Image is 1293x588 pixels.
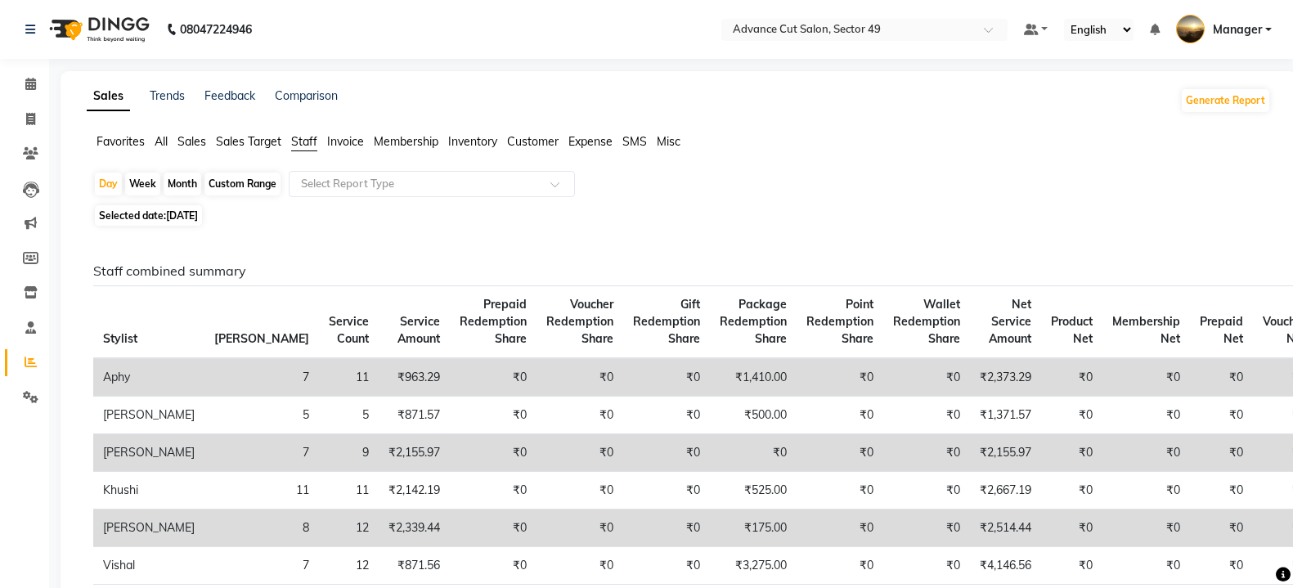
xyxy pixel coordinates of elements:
td: ₹0 [1190,472,1253,509]
td: ₹0 [1102,472,1190,509]
td: ₹0 [1041,358,1102,397]
td: ₹0 [1190,509,1253,547]
td: ₹0 [797,509,883,547]
td: 7 [204,434,319,472]
td: ₹2,155.97 [970,434,1041,472]
td: ₹0 [1190,434,1253,472]
td: ₹0 [537,472,623,509]
span: Inventory [448,134,497,149]
td: ₹2,142.19 [379,472,450,509]
td: ₹0 [450,509,537,547]
td: ₹0 [883,397,970,434]
td: ₹0 [623,509,710,547]
span: Invoice [327,134,364,149]
td: ₹2,373.29 [970,358,1041,397]
span: Selected date: [95,205,202,226]
td: ₹871.57 [379,397,450,434]
td: ₹0 [450,547,537,585]
td: ₹871.56 [379,547,450,585]
a: Feedback [204,88,255,103]
td: ₹0 [450,358,537,397]
img: logo [42,7,154,52]
a: Sales [87,82,130,111]
td: ₹0 [450,472,537,509]
td: ₹0 [883,358,970,397]
td: ₹0 [1041,472,1102,509]
div: Month [164,173,201,195]
td: ₹0 [1102,397,1190,434]
td: ₹2,514.44 [970,509,1041,547]
span: Favorites [97,134,145,149]
a: Comparison [275,88,338,103]
td: ₹0 [1041,434,1102,472]
td: [PERSON_NAME] [93,397,204,434]
td: ₹0 [797,397,883,434]
img: Manager [1176,15,1205,43]
td: ₹0 [1102,547,1190,585]
span: Service Count [329,314,369,346]
td: ₹0 [537,434,623,472]
td: ₹0 [623,547,710,585]
td: ₹1,371.57 [970,397,1041,434]
td: ₹0 [537,547,623,585]
span: [PERSON_NAME] [214,331,309,346]
td: ₹525.00 [710,472,797,509]
td: ₹0 [537,358,623,397]
td: 11 [204,472,319,509]
td: ₹0 [797,547,883,585]
td: ₹3,275.00 [710,547,797,585]
span: Stylist [103,331,137,346]
td: ₹0 [1041,509,1102,547]
td: ₹2,155.97 [379,434,450,472]
span: Point Redemption Share [806,297,873,346]
td: ₹0 [450,397,537,434]
td: ₹0 [883,547,970,585]
span: [DATE] [166,209,198,222]
td: ₹0 [623,434,710,472]
a: Trends [150,88,185,103]
span: Product Net [1051,314,1093,346]
td: 7 [204,358,319,397]
b: 08047224946 [180,7,252,52]
td: ₹963.29 [379,358,450,397]
td: ₹0 [1190,547,1253,585]
td: ₹0 [883,434,970,472]
div: Custom Range [204,173,281,195]
td: 7 [204,547,319,585]
td: [PERSON_NAME] [93,509,204,547]
span: All [155,134,168,149]
td: ₹1,410.00 [710,358,797,397]
span: SMS [622,134,647,149]
span: Prepaid Redemption Share [460,297,527,346]
td: ₹0 [450,434,537,472]
h6: Staff combined summary [93,263,1258,279]
span: Misc [657,134,680,149]
td: ₹175.00 [710,509,797,547]
td: ₹500.00 [710,397,797,434]
td: ₹0 [797,434,883,472]
td: ₹2,667.19 [970,472,1041,509]
span: Manager [1213,21,1262,38]
td: ₹0 [1190,358,1253,397]
span: Membership [374,134,438,149]
td: 12 [319,547,379,585]
span: Sales Target [216,134,281,149]
span: Net Service Amount [989,297,1031,346]
td: ₹0 [537,509,623,547]
td: ₹0 [1041,397,1102,434]
span: Customer [507,134,559,149]
td: Aphy [93,358,204,397]
span: Membership Net [1112,314,1180,346]
span: Service Amount [397,314,440,346]
span: Package Redemption Share [720,297,787,346]
span: Gift Redemption Share [633,297,700,346]
td: ₹0 [883,472,970,509]
td: 5 [204,397,319,434]
td: ₹0 [623,397,710,434]
td: ₹0 [1102,509,1190,547]
td: Khushi [93,472,204,509]
td: ₹0 [623,472,710,509]
td: ₹2,339.44 [379,509,450,547]
td: 11 [319,472,379,509]
button: Generate Report [1182,89,1269,112]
